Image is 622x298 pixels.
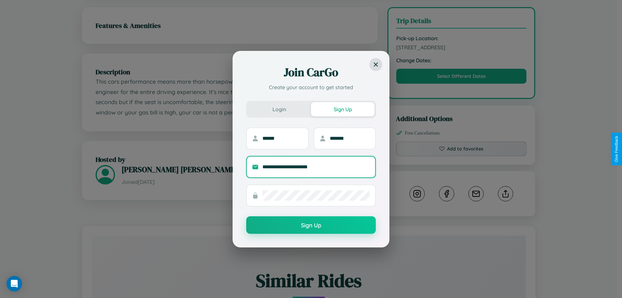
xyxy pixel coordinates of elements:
[248,102,311,116] button: Login
[246,216,376,234] button: Sign Up
[614,136,619,162] div: Give Feedback
[311,102,374,116] button: Sign Up
[246,65,376,80] h2: Join CarGo
[246,83,376,91] p: Create your account to get started
[6,276,22,292] div: Open Intercom Messenger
